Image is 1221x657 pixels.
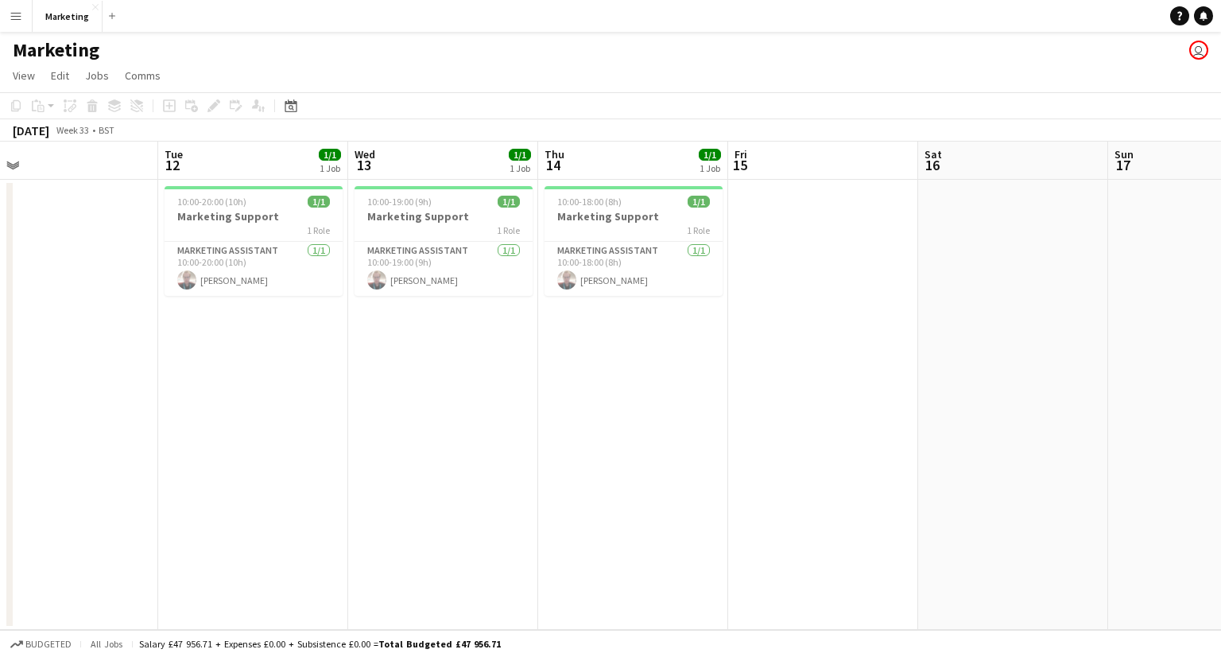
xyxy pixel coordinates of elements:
[79,65,115,86] a: Jobs
[33,1,103,32] button: Marketing
[378,638,501,650] span: Total Budgeted £47 956.71
[1189,41,1208,60] app-user-avatar: Liveforce Marketing
[87,638,126,650] span: All jobs
[85,68,109,83] span: Jobs
[139,638,501,650] div: Salary £47 956.71 + Expenses £0.00 + Subsistence £0.00 =
[52,124,92,136] span: Week 33
[25,639,72,650] span: Budgeted
[45,65,76,86] a: Edit
[8,636,74,653] button: Budgeted
[99,124,114,136] div: BST
[6,65,41,86] a: View
[118,65,167,86] a: Comms
[13,38,99,62] h1: Marketing
[13,68,35,83] span: View
[51,68,69,83] span: Edit
[13,122,49,138] div: [DATE]
[125,68,161,83] span: Comms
